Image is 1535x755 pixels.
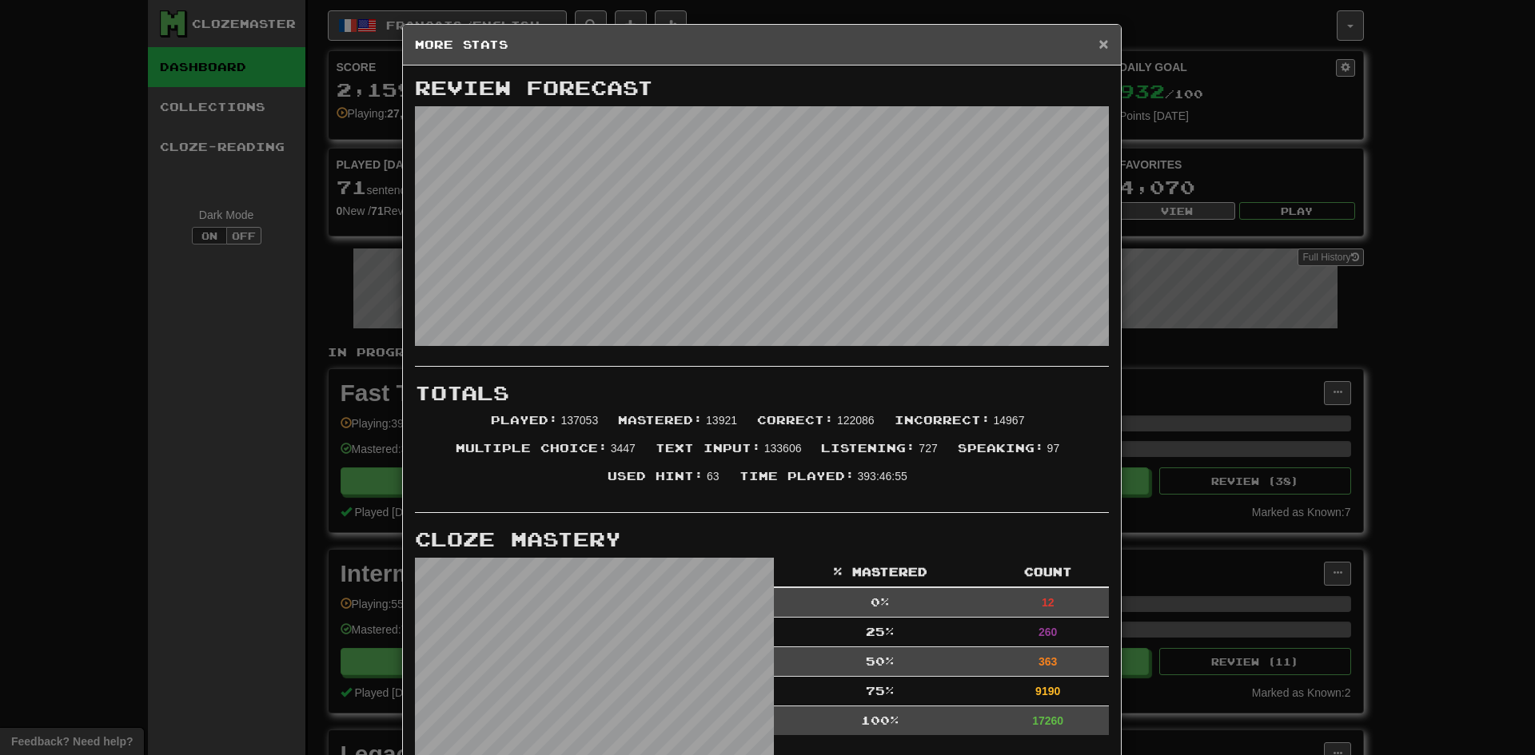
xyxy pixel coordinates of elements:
li: 137053 [483,412,611,440]
li: 97 [950,440,1071,468]
span: Listening : [821,441,915,455]
li: 122086 [749,412,887,440]
span: Text Input : [656,441,761,455]
span: Multiple Choice : [456,441,608,455]
span: Speaking : [958,441,1044,455]
li: 13921 [610,412,749,440]
th: % Mastered [774,558,987,587]
span: × [1098,34,1108,53]
td: 50 % [774,647,987,677]
h3: Review Forecast [415,77,1109,98]
li: 63 [600,468,731,496]
strong: 9190 [1035,685,1060,697]
td: 100 % [774,706,987,736]
span: Time Played : [740,469,855,483]
strong: 12 [1042,596,1055,609]
h5: More Stats [415,37,1109,53]
li: 14967 [887,412,1037,440]
td: 25 % [774,618,987,647]
td: 75 % [774,677,987,706]
h3: Totals [415,383,1109,403]
li: 3447 [448,440,648,468]
span: Used Hint : [608,469,704,483]
li: 727 [813,440,949,468]
li: 393:46:55 [732,468,919,496]
span: Played : [491,413,558,427]
button: Close [1098,35,1108,52]
td: 0 % [774,587,987,618]
strong: 260 [1039,626,1057,638]
li: 133606 [648,440,814,468]
h3: Cloze Mastery [415,529,1109,550]
strong: 17260 [1032,714,1063,727]
strong: 363 [1039,655,1057,668]
span: Incorrect : [895,413,991,427]
span: Mastered : [618,413,703,427]
span: Correct : [757,413,834,427]
th: Count [987,558,1109,587]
